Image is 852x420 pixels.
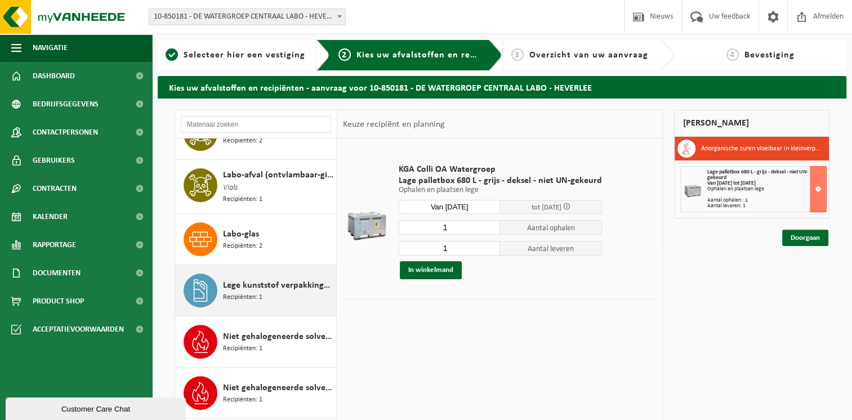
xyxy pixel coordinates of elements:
span: Recipiënten: 1 [223,395,262,405]
span: Recipiënten: 1 [223,292,262,303]
span: Navigatie [33,34,68,62]
span: Labo-glas [223,227,259,241]
div: Ophalen en plaatsen lege [707,186,826,192]
button: Labo-afval (ontvlambaar-giftig) Vials Recipiënten: 1 [175,160,337,214]
input: Selecteer datum [399,200,501,214]
span: 2 [338,48,351,61]
span: Rapportage [33,231,76,259]
span: Contracten [33,175,77,203]
strong: Van [DATE] tot [DATE] [707,180,756,186]
span: Acceptatievoorwaarden [33,315,124,343]
span: Vials [223,182,238,194]
span: Dashboard [33,62,75,90]
h2: Kies uw afvalstoffen en recipiënten - aanvraag voor 10-850181 - DE WATERGROEP CENTRAAL LABO - HEV... [158,76,846,98]
span: Aantal leveren [500,241,602,256]
span: 3 [511,48,524,61]
span: Lege kunststof verpakkingen van gevaarlijke stoffen [223,279,333,292]
div: Keuze recipiënt en planning [337,110,450,138]
span: 1 [166,48,178,61]
span: Gebruikers [33,146,75,175]
span: Recipiënten: 1 [223,194,262,205]
span: Kalender [33,203,68,231]
button: Niet gehalogeneerde solventen - laagcalorisch in 200lt-vat Recipiënten: 1 [175,368,337,419]
span: 10-850181 - DE WATERGROEP CENTRAAL LABO - HEVERLEE [149,8,346,25]
div: Aantal ophalen : 1 [707,198,826,203]
span: Niet gehalogeneerde solventen - hoogcalorisch in kleinverpakking [223,330,333,343]
input: Materiaal zoeken [181,116,331,133]
span: 10-850181 - DE WATERGROEP CENTRAAL LABO - HEVERLEE [149,9,345,25]
span: Bevestiging [744,51,795,60]
span: Lage palletbox 680 L - grijs - deksel - niet UN-gekeurd [707,169,809,181]
button: Lege kunststof verpakkingen van gevaarlijke stoffen Recipiënten: 1 [175,265,337,316]
span: Overzicht van uw aanvraag [529,51,648,60]
iframe: chat widget [6,395,188,420]
span: Labo-afval (ontvlambaar-giftig) [223,168,333,182]
button: In winkelmand [400,261,462,279]
h3: Anorganische zuren vloeibaar in kleinverpakking [701,140,820,158]
a: 1Selecteer hier een vestiging [163,48,307,62]
div: [PERSON_NAME] [674,110,829,137]
button: Niet gehalogeneerde solventen - hoogcalorisch in kleinverpakking Recipiënten: 1 [175,316,337,368]
span: Recipiënten: 2 [223,136,262,146]
p: Ophalen en plaatsen lege [399,186,602,194]
span: KGA Colli OA Watergroep [399,164,602,175]
span: Kies uw afvalstoffen en recipiënten [356,51,511,60]
span: Niet gehalogeneerde solventen - laagcalorisch in 200lt-vat [223,381,333,395]
span: Selecteer hier een vestiging [184,51,305,60]
span: Product Shop [33,287,84,315]
span: Contactpersonen [33,118,98,146]
span: Lage palletbox 680 L - grijs - deksel - niet UN-gekeurd [399,175,602,186]
span: 4 [726,48,739,61]
span: Bedrijfsgegevens [33,90,99,118]
div: Aantal leveren: 1 [707,203,826,209]
span: Documenten [33,259,81,287]
span: tot [DATE] [532,204,561,211]
span: Recipiënten: 2 [223,241,262,252]
span: Recipiënten: 1 [223,343,262,354]
a: Doorgaan [782,230,828,246]
button: Labo-glas Recipiënten: 2 [175,214,337,265]
span: Aantal ophalen [500,220,602,235]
